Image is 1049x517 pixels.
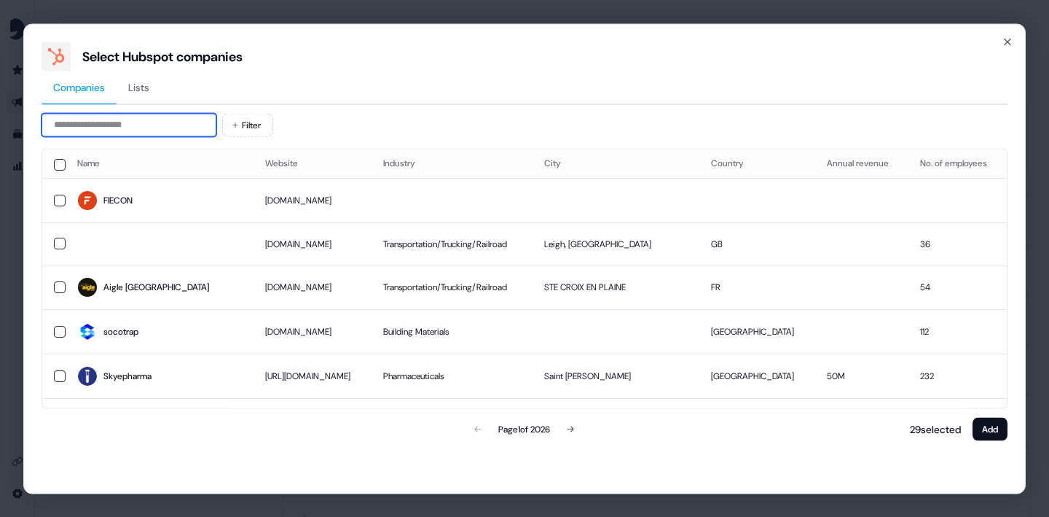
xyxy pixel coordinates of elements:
[103,369,152,384] div: Skyepharma
[53,79,105,94] span: Companies
[533,354,699,398] td: Saint [PERSON_NAME]
[908,149,1007,178] th: No. of employees
[699,398,815,443] td: IT
[254,309,372,354] td: [DOMAIN_NAME]
[904,421,961,436] p: 29 selected
[372,222,532,265] td: Transportation/Trucking/Railroad
[699,354,815,398] td: [GEOGRAPHIC_DATA]
[815,149,908,178] th: Annual revenue
[103,193,133,208] div: FIECON
[815,354,908,398] td: 50M
[533,398,699,443] td: [GEOGRAPHIC_DATA]
[254,149,372,178] th: Website
[254,222,372,265] td: [DOMAIN_NAME]
[533,222,699,265] td: Leigh, [GEOGRAPHIC_DATA]
[908,265,1007,309] td: 54
[908,309,1007,354] td: 112
[372,149,532,178] th: Industry
[254,398,372,443] td: [DOMAIN_NAME]
[103,280,209,295] div: Aigle [GEOGRAPHIC_DATA]
[254,178,372,222] td: [DOMAIN_NAME]
[254,265,372,309] td: [DOMAIN_NAME]
[498,421,550,436] div: Page 1 of 2026
[699,309,815,354] td: [GEOGRAPHIC_DATA]
[103,324,138,339] div: socotrap
[372,265,532,309] td: Transportation/Trucking/Railroad
[533,149,699,178] th: City
[66,149,254,178] th: Name
[908,222,1007,265] td: 36
[372,354,532,398] td: Pharmaceuticals
[128,79,149,94] span: Lists
[372,398,532,443] td: Market Research
[254,354,372,398] td: [URL][DOMAIN_NAME]
[699,149,815,178] th: Country
[533,265,699,309] td: STE CROIX EN PLAINE
[908,354,1007,398] td: 232
[699,265,815,309] td: FR
[908,398,1007,443] td: 22
[82,47,243,65] div: Select Hubspot companies
[699,222,815,265] td: GB
[222,113,273,136] button: Filter
[372,309,532,354] td: Building Materials
[973,417,1007,440] button: Add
